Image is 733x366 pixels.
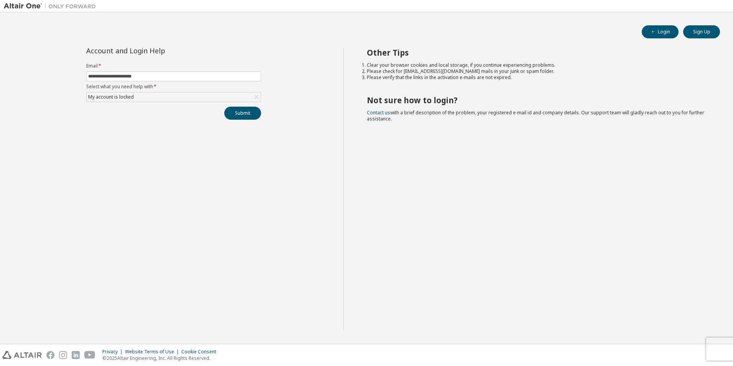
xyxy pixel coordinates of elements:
span: with a brief description of the problem, your registered e-mail id and company details. Our suppo... [367,109,704,122]
button: Submit [224,107,261,120]
div: My account is locked [87,92,261,102]
div: Account and Login Help [86,48,226,54]
h2: Other Tips [367,48,707,58]
li: Please check for [EMAIL_ADDRESS][DOMAIN_NAME] mails in your junk or spam folder. [367,68,707,74]
button: Login [642,25,679,38]
li: Please verify that the links in the activation e-mails are not expired. [367,74,707,81]
img: altair_logo.svg [2,351,42,359]
button: Sign Up [683,25,720,38]
img: linkedin.svg [72,351,80,359]
p: © 2025 Altair Engineering, Inc. All Rights Reserved. [102,355,221,361]
a: Contact us [367,109,390,116]
img: instagram.svg [59,351,67,359]
label: Email [86,63,261,69]
img: youtube.svg [84,351,95,359]
div: My account is locked [87,93,135,101]
div: Privacy [102,349,125,355]
h2: Not sure how to login? [367,95,707,105]
div: Cookie Consent [181,349,221,355]
div: Website Terms of Use [125,349,181,355]
img: Altair One [4,2,100,10]
li: Clear your browser cookies and local storage, if you continue experiencing problems. [367,62,707,68]
label: Select what you need help with [86,84,261,90]
img: facebook.svg [46,351,54,359]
